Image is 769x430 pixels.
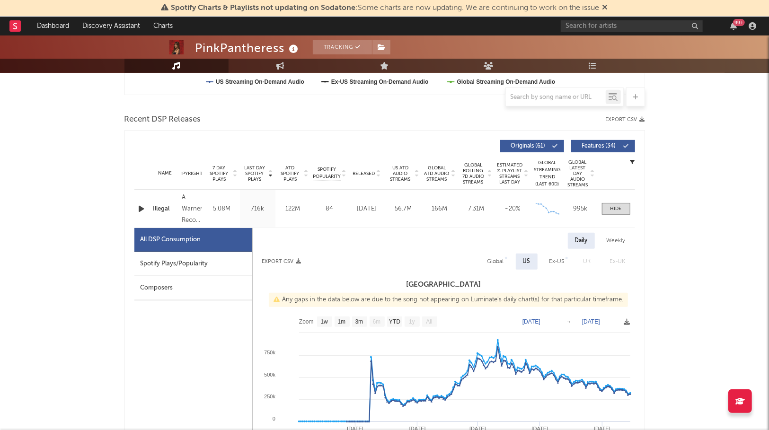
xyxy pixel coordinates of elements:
a: Dashboard [30,17,76,35]
button: Export CSV [606,117,645,123]
input: Search by song name or URL [506,94,606,101]
div: Composers [134,276,252,300]
text: Zoom [299,319,314,325]
button: Features(34) [571,140,635,152]
span: Features ( 34 ) [577,143,621,149]
text: → [566,318,572,325]
div: 5.08M [207,204,238,214]
span: Global Latest Day Audio Streams [566,159,589,188]
div: Spotify Plays/Popularity [134,252,252,276]
div: 99 + [733,19,745,26]
a: Discovery Assistant [76,17,147,35]
button: Originals(61) [500,140,564,152]
div: Daily [568,233,595,249]
text: [DATE] [582,318,600,325]
span: : Some charts are now updating. We are continuing to work on the issue [171,4,600,12]
button: Export CSV [262,259,301,264]
div: Any gaps in the data below are due to the song not appearing on Luminate's daily chart(s) for tha... [269,293,628,307]
text: Global Streaming On-Demand Audio [457,79,555,85]
text: 6m [372,319,380,325]
span: 7 Day Spotify Plays [207,165,232,182]
span: Global ATD Audio Streams [424,165,450,182]
div: Ex-US [549,256,565,267]
div: 995k [566,204,595,214]
div: A Warner Records UK Release, © 2025 PinkPantheress [182,192,202,226]
div: All DSP Consumption [141,234,201,246]
div: PinkPantheress [195,40,301,56]
div: 716k [242,204,273,214]
text: [DATE] [522,318,540,325]
a: Illegal [153,204,177,214]
span: Dismiss [602,4,608,12]
div: 122M [278,204,309,214]
div: Global [487,256,504,267]
a: Charts [147,17,179,35]
div: Global Streaming Trend (Last 60D) [533,159,562,188]
span: Released [353,171,375,176]
text: 1w [320,319,328,325]
div: ~ 20 % [497,204,529,214]
text: 250k [264,394,275,399]
span: Copyright [175,171,203,176]
span: Estimated % Playlist Streams Last Day [497,162,523,185]
span: Originals ( 61 ) [506,143,550,149]
text: 1m [337,319,345,325]
button: Tracking [313,40,372,54]
div: Name [153,170,177,177]
div: US [523,256,530,267]
h3: [GEOGRAPHIC_DATA] [253,279,635,290]
text: 750k [264,350,275,355]
span: ATD Spotify Plays [278,165,303,182]
text: 1y [409,319,415,325]
text: 3m [355,319,363,325]
text: US Streaming On-Demand Audio [216,79,304,85]
span: Recent DSP Releases [124,114,201,125]
span: Spotify Popularity [313,166,341,180]
div: Weekly [600,233,633,249]
span: Last Day Spotify Plays [242,165,267,182]
div: 56.7M [388,204,419,214]
div: 84 [313,204,346,214]
span: Global Rolling 7D Audio Streams [460,162,486,185]
span: Spotify Charts & Playlists not updating on Sodatone [171,4,356,12]
div: All DSP Consumption [134,228,252,252]
button: 99+ [730,22,737,30]
input: Search for artists [561,20,703,32]
div: [DATE] [351,204,383,214]
text: All [426,319,432,325]
text: 500k [264,372,275,377]
div: 166M [424,204,456,214]
div: 7.31M [460,204,492,214]
text: YTD [389,319,400,325]
span: US ATD Audio Streams [388,165,414,182]
text: Ex-US Streaming On-Demand Audio [331,79,428,85]
text: 0 [272,416,275,421]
